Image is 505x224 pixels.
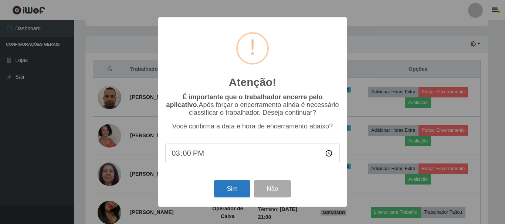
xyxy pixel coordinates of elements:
[254,180,291,197] button: Não
[165,123,340,130] p: Você confirma a data e hora de encerramento abaixo?
[229,76,276,89] h2: Atenção!
[214,180,250,197] button: Sim
[166,93,322,108] b: É importante que o trabalhador encerre pelo aplicativo.
[165,93,340,117] p: Após forçar o encerramento ainda é necessário classificar o trabalhador. Deseja continuar?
